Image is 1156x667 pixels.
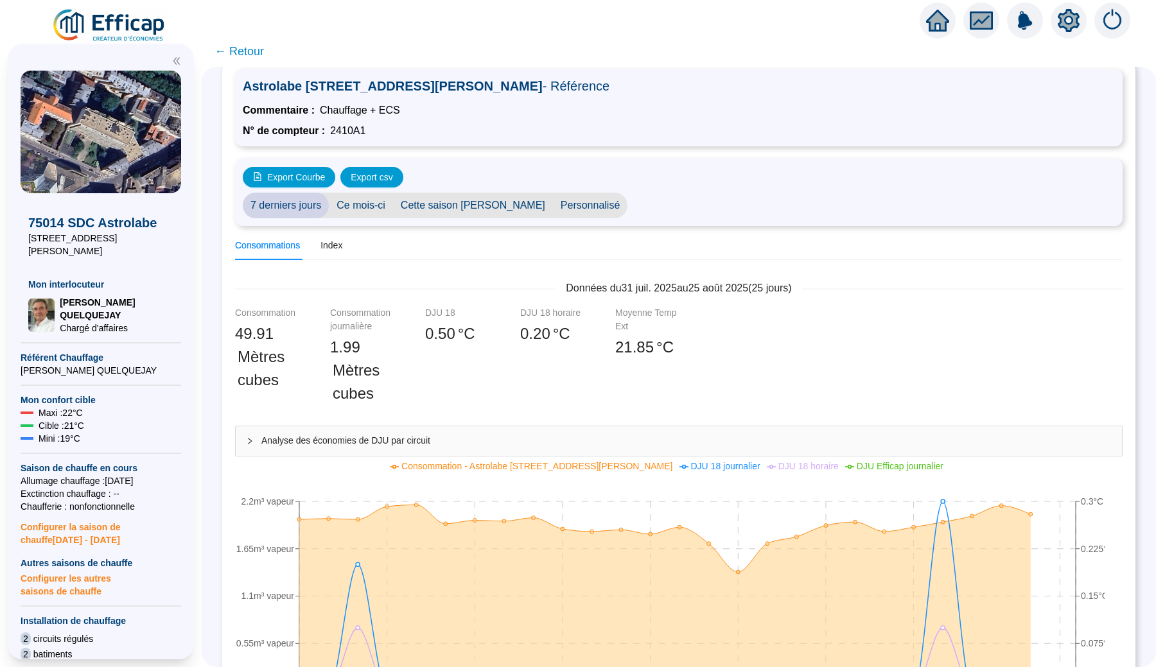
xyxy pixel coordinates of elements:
div: DJU 18 horaire [520,306,584,320]
span: °C [458,322,475,345]
tspan: 2.2m³ vapeur [241,496,295,507]
span: Personnalisé [553,193,628,218]
span: Mini : 19 °C [39,432,80,445]
span: .85 [633,338,654,356]
span: Données du 31 juil. 2025 au 25 août 2025 ( 25 jours) [556,281,801,296]
span: DJU 18 journalier [691,461,760,471]
span: fund [970,9,993,32]
span: DJU 18 horaire [778,461,839,471]
span: Chaufferie : non fonctionnelle [21,500,181,513]
span: Configurer les autres saisons de chauffe [21,569,181,598]
span: Chauffage + ECS [320,103,400,118]
span: Consommation - Astrolabe [STREET_ADDRESS][PERSON_NAME] [401,461,672,471]
button: Export Courbe [243,167,335,187]
span: .91 [252,325,274,342]
span: .50 [433,325,455,342]
span: Mètres cubes [333,359,394,405]
div: Consommations [235,239,300,252]
span: .99 [338,338,360,356]
tspan: 0.075°C [1081,638,1114,648]
span: 49 [235,325,252,342]
tspan: 0.15°C [1081,591,1108,601]
span: 0 [425,325,433,342]
span: Mètres cubes [238,345,299,392]
span: - Référence [543,79,610,93]
span: Export csv [351,171,392,184]
span: .20 [529,325,550,342]
span: Allumage chauffage : [DATE] [21,474,181,487]
span: [PERSON_NAME] QUELQUEJAY [21,364,181,377]
tspan: 0.3°C [1081,496,1103,507]
span: Ce mois-ci [329,193,393,218]
span: Configurer la saison de chauffe [DATE] - [DATE] [21,513,181,546]
span: circuits régulés [33,632,93,645]
span: Analyse des économies de DJU par circuit [261,434,1112,447]
div: Consommation journalière [330,306,394,333]
span: Mon interlocuteur [28,278,173,291]
span: Référent Chauffage [21,351,181,364]
div: Analyse des économies de DJU par circuit [236,426,1122,456]
span: °C [553,322,570,345]
span: Chargé d'affaires [60,322,173,334]
span: home [926,9,949,32]
span: N° de compteur : [243,123,325,139]
span: Exctinction chauffage : -- [21,487,181,500]
div: Moyenne Temp Ext [615,306,679,333]
span: ← Retour [215,42,264,60]
span: Saison de chauffe en cours [21,462,181,474]
span: 0 [520,325,529,342]
span: 75014 SDC Astrolabe [28,214,173,232]
span: 2410A1 [330,123,365,139]
span: 2 [21,648,31,661]
span: double-left [172,56,181,65]
span: DJU Efficap journalier [857,461,943,471]
tspan: 1.65m³ vapeur [236,544,295,554]
span: Cette saison [PERSON_NAME] [393,193,553,218]
tspan: 0.225°C [1081,544,1114,554]
span: [PERSON_NAME] QUELQUEJAY [60,296,173,322]
tspan: 1.1m³ vapeur [241,591,295,601]
span: file-image [253,172,262,181]
span: Cible : 21 °C [39,419,84,432]
span: 21 [615,338,633,356]
span: °C [656,336,674,359]
button: Export csv [340,167,403,187]
span: Maxi : 22 °C [39,406,83,419]
span: setting [1057,9,1080,32]
div: Index [320,239,342,252]
span: Export Courbe [267,171,325,184]
img: Chargé d'affaires [28,299,55,332]
span: Mon confort cible [21,394,181,406]
span: Commentaire : [243,103,315,118]
span: Autres saisons de chauffe [21,557,181,569]
span: 7 derniers jours [243,193,329,218]
span: batiments [33,648,73,661]
span: Installation de chauffage [21,614,181,627]
img: alerts [1094,3,1130,39]
span: [STREET_ADDRESS][PERSON_NAME] [28,232,173,257]
span: collapsed [246,437,254,445]
span: 2 [21,632,31,645]
span: 1 [330,338,338,356]
div: Consommation [235,306,299,320]
div: DJU 18 [425,306,489,320]
span: Astrolabe [STREET_ADDRESS][PERSON_NAME] [243,77,1115,95]
img: efficap energie logo [51,8,168,44]
tspan: 0.55m³ vapeur [236,638,295,648]
img: alerts [1007,3,1043,39]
